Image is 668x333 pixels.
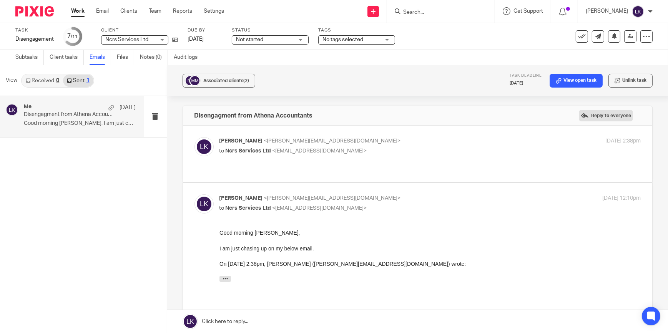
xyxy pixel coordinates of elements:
[105,37,148,42] span: Ncrs Services Ltd
[204,7,224,15] a: Settings
[188,27,222,33] label: Due by
[226,205,271,211] span: Ncrs Services Ltd
[219,148,224,154] span: to
[194,137,214,156] img: svg%3E
[219,195,263,201] span: [PERSON_NAME]
[24,120,136,127] p: Good morning [PERSON_NAME], I am just chasing up on...
[219,205,224,211] span: to
[90,50,111,65] a: Emails
[56,78,59,83] div: 0
[273,148,367,154] span: <[EMAIL_ADDRESS][DOMAIN_NAME]>
[264,195,401,201] span: <[PERSON_NAME][EMAIL_ADDRESS][DOMAIN_NAME]>
[22,75,63,87] a: Received0
[101,27,178,33] label: Client
[550,74,603,88] a: View open task
[189,75,201,86] img: svg%3E
[510,74,542,78] span: Task deadline
[402,9,472,16] input: Search
[50,50,84,65] a: Client tasks
[68,32,78,41] div: 7
[96,7,109,15] a: Email
[579,110,633,121] label: Reply to everyone
[63,75,93,87] a: Sent1
[632,5,644,18] img: svg%3E
[510,80,542,86] p: [DATE]
[226,148,271,154] span: Ncrs Services Ltd
[219,138,263,144] span: [PERSON_NAME]
[608,74,653,88] button: Unlink task
[273,205,367,211] span: <[EMAIL_ADDRESS][DOMAIN_NAME]>
[71,7,85,15] a: Work
[6,76,17,84] span: View
[244,78,249,83] span: (2)
[264,138,401,144] span: <[PERSON_NAME][EMAIL_ADDRESS][DOMAIN_NAME]>
[149,7,161,15] a: Team
[513,8,543,14] span: Get Support
[140,50,168,65] a: Notes (0)
[15,27,54,33] label: Task
[194,194,214,214] img: svg%3E
[236,37,263,42] span: Not started
[605,137,641,145] p: [DATE] 2:38pm
[174,50,203,65] a: Audit logs
[318,27,395,33] label: Tags
[24,111,113,118] p: Disengagment from Athena Accountants
[204,78,249,83] span: Associated clients
[15,35,54,43] div: Disengagement
[15,6,54,17] img: Pixie
[6,104,18,116] img: svg%3E
[71,35,78,39] small: /11
[232,27,309,33] label: Status
[184,75,196,86] img: svg%3E
[586,7,628,15] p: [PERSON_NAME]
[322,37,363,42] span: No tags selected
[120,104,136,111] p: [DATE]
[117,50,134,65] a: Files
[86,78,90,83] div: 1
[194,112,313,119] h4: Disengagment from Athena Accountants
[602,194,641,202] p: [DATE] 12:10pm
[24,104,32,110] h4: Me
[173,7,192,15] a: Reports
[183,74,255,88] button: Associated clients(2)
[15,50,44,65] a: Subtasks
[188,36,204,42] span: [DATE]
[120,7,137,15] a: Clients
